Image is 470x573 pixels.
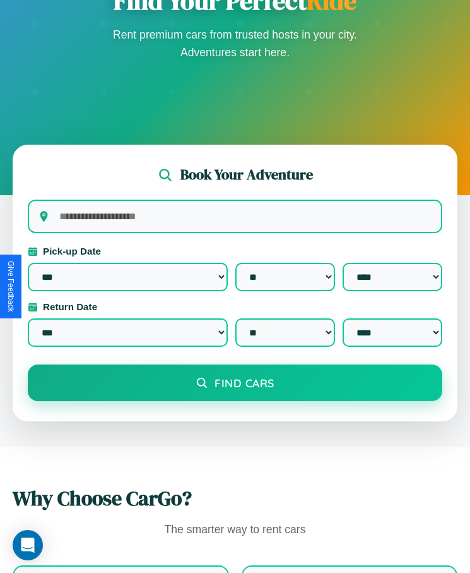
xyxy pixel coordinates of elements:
[13,520,457,540] p: The smarter way to rent cars
[28,246,442,256] label: Pick-up Date
[28,301,442,312] label: Return Date
[6,261,15,312] div: Give Feedback
[13,485,457,512] h2: Why Choose CarGo?
[13,530,43,560] div: Open Intercom Messenger
[109,26,361,61] p: Rent premium cars from trusted hosts in your city. Adventures start here.
[28,365,442,401] button: Find Cars
[180,165,313,184] h2: Book Your Adventure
